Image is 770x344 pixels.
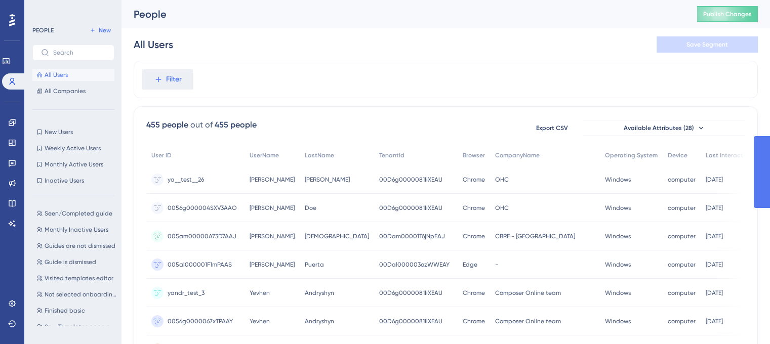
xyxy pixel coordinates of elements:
[32,26,54,34] div: PEOPLE
[379,232,445,240] span: 00Dam00001T6jNpEAJ
[45,226,108,234] span: Monthly Inactive Users
[45,128,73,136] span: New Users
[463,151,485,159] span: Browser
[305,289,334,297] span: Andryshyn
[605,151,658,159] span: Operating System
[495,261,498,269] span: -
[32,126,114,138] button: New Users
[605,176,631,184] span: Windows
[668,289,696,297] span: computer
[250,317,270,325] span: Yevhen
[495,204,509,212] span: OHC
[668,261,696,269] span: computer
[305,261,324,269] span: Puerta
[45,307,85,315] span: Finished basic
[32,142,114,154] button: Weekly Active Users
[151,151,172,159] span: User ID
[727,304,758,334] iframe: UserGuiding AI Assistant Launcher
[32,224,120,236] button: Monthly Inactive Users
[495,151,540,159] span: CompanyName
[495,176,509,184] span: OHC
[526,120,577,136] button: Export CSV
[463,261,477,269] span: Edge
[250,151,279,159] span: UserName
[53,49,106,56] input: Search
[379,261,450,269] span: 00Dal000003ozWWEAY
[32,175,114,187] button: Inactive Users
[45,290,116,298] span: Not selected onboarding type
[168,261,232,269] span: 005al000001F1mPAAS
[45,242,115,250] span: Guides are not dismissed
[706,204,723,211] time: [DATE]
[463,289,485,297] span: Chrome
[45,258,96,266] span: Guide is dismissed
[495,232,575,240] span: CBRE - [GEOGRAPHIC_DATA]
[166,73,182,85] span: Filter
[668,317,696,325] span: computer
[250,289,270,297] span: Yevhen
[168,289,205,297] span: yandr_test_3
[463,204,485,212] span: Chrome
[379,176,442,184] span: 00D6g0000081IiXEAU
[605,261,631,269] span: Windows
[45,323,116,331] span: Saw Templates page overview
[45,160,103,168] span: Monthly Active Users
[86,24,114,36] button: New
[45,177,84,185] span: Inactive Users
[703,10,752,18] span: Publish Changes
[305,151,334,159] span: LastName
[168,317,233,325] span: 0056g0000067xTPAAY
[142,69,193,90] button: Filter
[463,232,485,240] span: Chrome
[706,318,723,325] time: [DATE]
[32,69,114,81] button: All Users
[668,232,696,240] span: computer
[697,6,758,22] button: Publish Changes
[215,119,257,131] div: 455 people
[45,274,113,282] span: Visited templates editor
[686,40,728,49] span: Save Segment
[379,204,442,212] span: 00D6g0000081IiXEAU
[168,232,236,240] span: 005am00000A73D7AAJ
[305,204,316,212] span: Doe
[45,71,68,79] span: All Users
[32,158,114,170] button: Monthly Active Users
[379,151,404,159] span: TenantId
[495,317,561,325] span: Composer Online team
[668,176,696,184] span: computer
[250,261,295,269] span: [PERSON_NAME]
[706,233,723,240] time: [DATE]
[305,317,334,325] span: Andryshyn
[32,85,114,97] button: All Companies
[605,317,631,325] span: Windows
[134,37,173,52] div: All Users
[146,119,188,131] div: 455 people
[706,176,723,183] time: [DATE]
[379,317,442,325] span: 00D6g0000081IiXEAU
[32,207,120,220] button: Seen/Completed guide
[379,289,442,297] span: 00D6g0000081IiXEAU
[305,176,350,184] span: [PERSON_NAME]
[668,204,696,212] span: computer
[536,124,568,132] span: Export CSV
[668,151,687,159] span: Device
[168,204,237,212] span: 0056g000004SXV3AAO
[624,124,694,132] span: Available Attributes (28)
[99,26,111,34] span: New
[32,240,120,252] button: Guides are not dismissed
[605,204,631,212] span: Windows
[190,119,213,131] div: out of
[32,321,120,333] button: Saw Templates page overview
[706,289,723,296] time: [DATE]
[45,144,101,152] span: Weekly Active Users
[250,176,295,184] span: [PERSON_NAME]
[495,289,561,297] span: Composer Online team
[32,305,120,317] button: Finished basic
[463,176,485,184] span: Chrome
[583,120,745,136] button: Available Attributes (28)
[605,232,631,240] span: Windows
[32,256,120,268] button: Guide is dismissed
[168,176,204,184] span: ya__test__26
[463,317,485,325] span: Chrome
[32,272,120,284] button: Visited templates editor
